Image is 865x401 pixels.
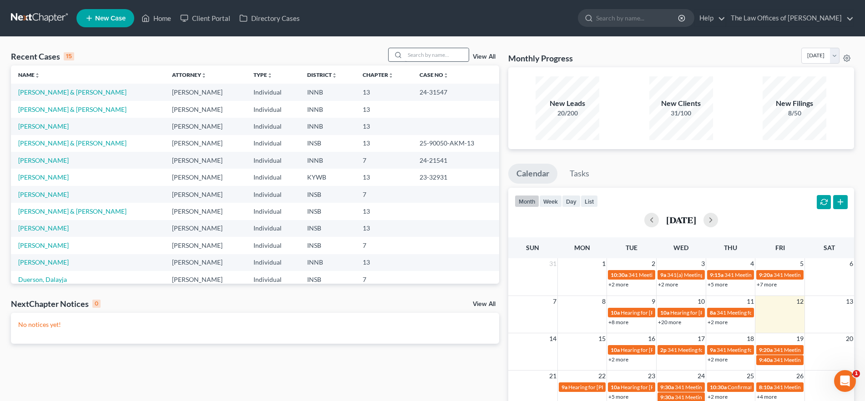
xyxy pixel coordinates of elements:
[515,195,539,207] button: month
[300,220,356,237] td: INSB
[675,394,757,401] span: 341 Meeting for [PERSON_NAME]
[853,370,860,377] span: 1
[611,309,620,316] span: 10a
[697,333,706,344] span: 17
[246,169,300,185] td: Individual
[774,271,855,278] span: 341 Meeting for [PERSON_NAME]
[724,271,855,278] span: 341 Meeting for [PERSON_NAME] & [PERSON_NAME]
[355,203,412,220] td: 13
[165,186,246,203] td: [PERSON_NAME]
[526,244,539,251] span: Sun
[581,195,598,207] button: list
[611,384,620,391] span: 10a
[724,244,737,251] span: Thu
[568,384,688,391] span: Hearing for [PERSON_NAME] & [PERSON_NAME]
[763,98,826,109] div: New Filings
[165,203,246,220] td: [PERSON_NAME]
[621,346,692,353] span: Hearing for [PERSON_NAME]
[799,258,804,269] span: 5
[18,207,126,215] a: [PERSON_NAME] & [PERSON_NAME]
[536,109,599,118] div: 20/200
[649,98,713,109] div: New Clients
[165,220,246,237] td: [PERSON_NAME]
[388,73,394,78] i: unfold_more
[708,356,728,363] a: +2 more
[628,271,710,278] span: 341 Meeting for [PERSON_NAME]
[267,73,273,78] i: unfold_more
[165,135,246,152] td: [PERSON_NAME]
[18,139,126,147] a: [PERSON_NAME] & [PERSON_NAME]
[708,281,728,288] a: +5 more
[18,71,40,78] a: Nameunfold_more
[668,346,749,353] span: 341 Meeting for [PERSON_NAME]
[35,73,40,78] i: unfold_more
[710,384,727,391] span: 10:30a
[548,333,557,344] span: 14
[443,73,449,78] i: unfold_more
[246,101,300,118] td: Individual
[412,135,499,152] td: 25-90050-AKM-13
[300,169,356,185] td: KYWB
[165,237,246,254] td: [PERSON_NAME]
[608,393,628,400] a: +5 more
[597,371,607,381] span: 22
[611,346,620,353] span: 10a
[562,195,581,207] button: day
[18,173,69,181] a: [PERSON_NAME]
[795,371,804,381] span: 26
[18,190,69,198] a: [PERSON_NAME]
[246,203,300,220] td: Individual
[574,244,590,251] span: Mon
[355,186,412,203] td: 7
[300,271,356,288] td: INSB
[355,101,412,118] td: 13
[508,164,557,184] a: Calendar
[246,135,300,152] td: Individual
[165,271,246,288] td: [PERSON_NAME]
[660,271,666,278] span: 9a
[824,244,835,251] span: Sat
[473,54,496,60] a: View All
[412,152,499,169] td: 24-21541
[626,244,637,251] span: Tue
[726,10,854,26] a: The Law Offices of [PERSON_NAME]
[660,346,667,353] span: 2p
[300,152,356,169] td: INNB
[552,296,557,307] span: 7
[536,98,599,109] div: New Leads
[64,52,74,60] div: 15
[18,276,67,283] a: Duerson, Dalayja
[621,384,692,391] span: Hearing for [PERSON_NAME]
[710,271,723,278] span: 9:15a
[235,10,304,26] a: Directory Cases
[697,296,706,307] span: 10
[300,101,356,118] td: INNB
[355,152,412,169] td: 7
[363,71,394,78] a: Chapterunfold_more
[355,169,412,185] td: 13
[165,84,246,100] td: [PERSON_NAME]
[608,319,628,326] a: +8 more
[658,281,678,288] a: +2 more
[246,118,300,135] td: Individual
[332,73,337,78] i: unfold_more
[355,271,412,288] td: 7
[710,346,716,353] span: 9a
[757,393,777,400] a: +4 more
[246,186,300,203] td: Individual
[300,186,356,203] td: INSB
[675,384,757,391] span: 341 Meeting for [PERSON_NAME]
[700,258,706,269] span: 3
[18,258,69,266] a: [PERSON_NAME]
[355,254,412,271] td: 13
[601,296,607,307] span: 8
[660,309,669,316] span: 10a
[666,215,696,225] h2: [DATE]
[795,296,804,307] span: 12
[11,298,101,309] div: NextChapter Notices
[92,300,101,308] div: 0
[611,271,627,278] span: 10:30a
[746,333,755,344] span: 18
[749,258,755,269] span: 4
[165,118,246,135] td: [PERSON_NAME]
